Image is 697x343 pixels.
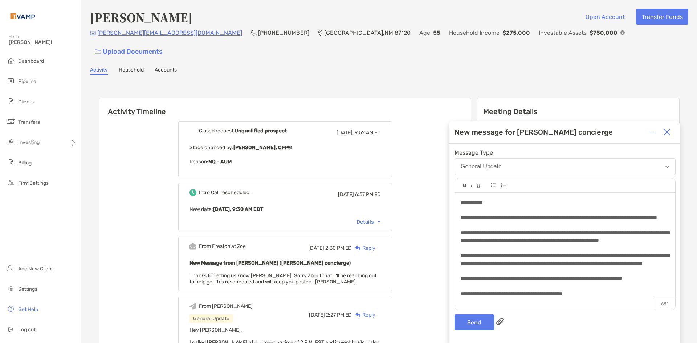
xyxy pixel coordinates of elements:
[355,191,381,197] span: 6:57 PM ED
[18,139,40,146] span: Investing
[665,166,669,168] img: Open dropdown arrow
[18,286,37,292] span: Settings
[309,312,325,318] span: [DATE]
[18,99,34,105] span: Clients
[18,58,44,64] span: Dashboard
[233,144,292,151] b: [PERSON_NAME], CFP®
[7,97,15,106] img: clients icon
[258,28,309,37] p: [PHONE_NUMBER]
[7,178,15,187] img: firm-settings icon
[7,158,15,167] img: billing icon
[502,28,530,37] p: $275,000
[9,39,77,45] span: [PERSON_NAME]!
[18,160,32,166] span: Billing
[213,206,263,212] b: [DATE], 9:30 AM EDT
[654,298,675,310] p: 681
[18,119,40,125] span: Transfers
[649,128,656,136] img: Expand or collapse
[496,318,504,325] img: paperclip attachments
[99,98,471,116] h6: Activity Timeline
[199,128,287,134] div: Closed request,
[7,56,15,65] img: dashboard icon
[491,183,496,187] img: Editor control icon
[580,9,630,25] button: Open Account
[189,127,196,134] img: Event icon
[455,149,676,156] span: Message Type
[97,28,242,37] p: [PERSON_NAME][EMAIL_ADDRESS][DOMAIN_NAME]
[119,67,144,75] a: Household
[356,219,381,225] div: Details
[235,128,287,134] b: Unqualified prospect
[308,245,324,251] span: [DATE]
[189,205,381,214] p: New date :
[18,266,53,272] span: Add New Client
[461,163,502,170] div: General Update
[18,180,49,186] span: Firm Settings
[189,273,376,285] span: Thanks for letting us know [PERSON_NAME]. Sorry about that! I'll be reaching out to help get this...
[455,158,676,175] button: General Update
[477,184,480,188] img: Editor control icon
[337,130,354,136] span: [DATE],
[433,28,440,37] p: 55
[7,117,15,126] img: transfers icon
[7,325,15,334] img: logout icon
[7,264,15,273] img: add_new_client icon
[501,183,506,188] img: Editor control icon
[355,130,381,136] span: 9:52 AM ED
[199,303,253,309] div: From [PERSON_NAME]
[663,128,670,136] img: Close
[324,28,411,37] p: [GEOGRAPHIC_DATA] , NM , 87120
[7,284,15,293] img: settings icon
[189,260,351,266] b: New Message from [PERSON_NAME] ([PERSON_NAME] concierge)
[636,9,688,25] button: Transfer Funds
[352,311,375,319] div: Reply
[90,31,96,35] img: Email Icon
[7,138,15,146] img: investing icon
[338,191,354,197] span: [DATE]
[208,159,232,165] b: NQ - AUM
[90,67,108,75] a: Activity
[455,314,494,330] button: Send
[419,28,430,37] p: Age
[199,243,246,249] div: From Preston at Zoe
[355,313,361,317] img: Reply icon
[539,28,587,37] p: Investable Assets
[189,143,381,152] p: Stage changed by:
[90,9,192,25] h4: [PERSON_NAME]
[463,184,466,187] img: Editor control icon
[9,3,37,29] img: Zoe Logo
[471,184,472,187] img: Editor control icon
[18,78,36,85] span: Pipeline
[455,128,613,136] div: New message for [PERSON_NAME] concierge
[378,221,381,223] img: Chevron icon
[155,67,177,75] a: Accounts
[483,107,673,116] p: Meeting Details
[251,30,257,36] img: Phone Icon
[355,246,361,250] img: Reply icon
[95,49,101,54] img: button icon
[318,30,323,36] img: Location Icon
[7,305,15,313] img: get-help icon
[189,243,196,250] img: Event icon
[189,314,233,323] div: General Update
[620,30,625,35] img: Info Icon
[352,244,375,252] div: Reply
[590,28,617,37] p: $750,000
[18,327,36,333] span: Log out
[189,157,381,166] p: Reason:
[189,189,196,196] img: Event icon
[7,77,15,85] img: pipeline icon
[18,306,38,313] span: Get Help
[199,189,251,196] div: Intro Call rescheduled.
[189,303,196,310] img: Event icon
[449,28,500,37] p: Household Income
[325,245,352,251] span: 2:30 PM ED
[90,44,167,60] a: Upload Documents
[326,312,352,318] span: 2:27 PM ED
